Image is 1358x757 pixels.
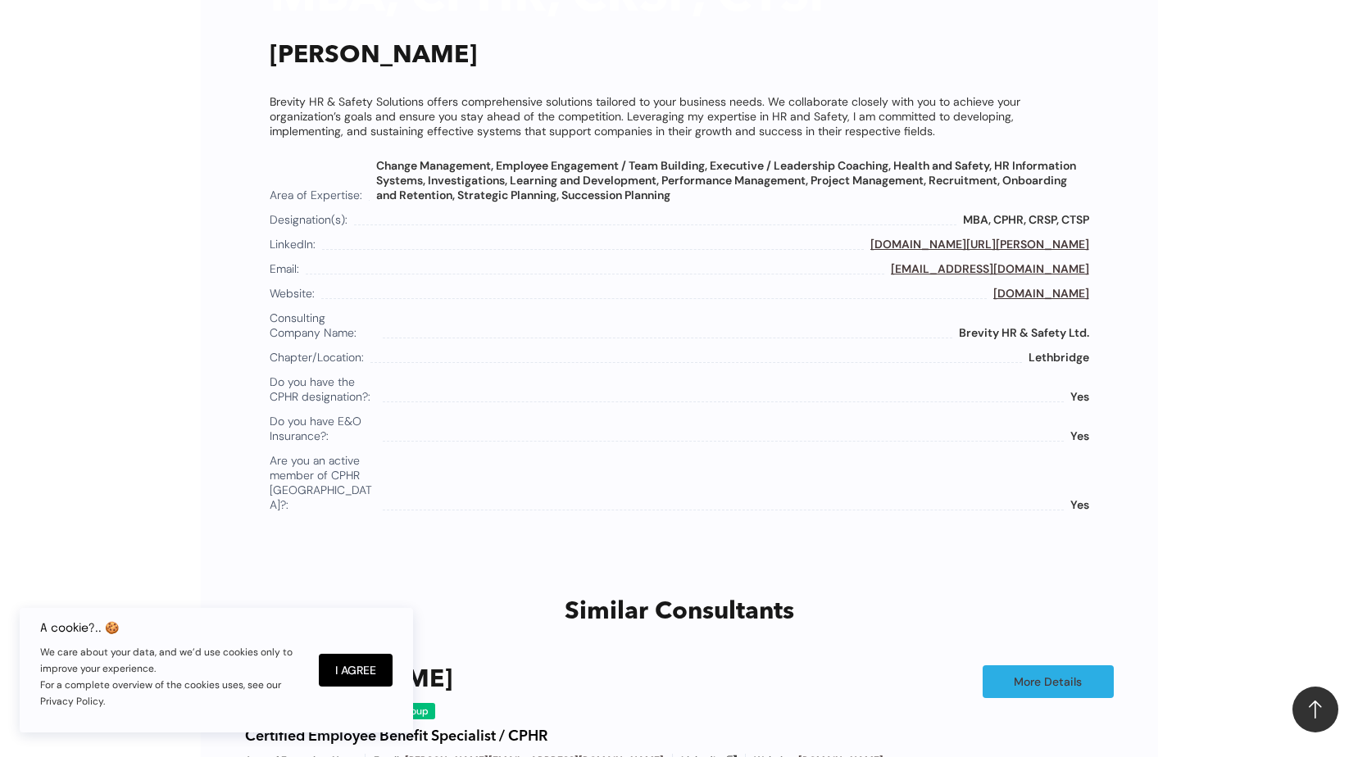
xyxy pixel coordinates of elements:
[1070,497,1089,512] span: Yes
[891,261,1089,276] a: [EMAIL_ADDRESS][DOMAIN_NAME]
[270,261,299,276] span: Email
[376,158,1076,202] span: Change Management, Employee Engagement / Team Building, Executive / Leadership Coaching, Health a...
[270,311,376,340] span: Consulting Company Name
[993,286,1089,301] span: www.brevityhr.ca
[959,325,1089,340] span: Brevity HR & Safety Ltd.
[983,665,1114,698] a: More Details
[1070,389,1089,404] span: Yes
[1070,428,1089,443] span: Yes
[376,158,1089,202] span: Change Management, Employee Engagement / Team Building, Executive / Leadership Coaching, Health a...
[270,286,315,301] span: Website
[270,94,1089,138] p: Brevity HR & Safety Solutions offers comprehensive solutions tailored to your business needs. We ...
[245,728,547,746] h4: Certified Employee Benefit Specialist / CPHR
[40,621,302,634] h6: A cookie?.. 🍪
[963,212,1089,227] span: MBA, CPHR, CRSP, CTSP
[1029,350,1089,365] span: Lethbridge
[270,38,1089,75] h2: [PERSON_NAME]
[270,237,316,252] span: LinkedIn
[891,261,1089,276] span: rob@brevityhr.ca
[870,237,1089,252] a: [DOMAIN_NAME][URL][PERSON_NAME]
[993,286,1089,301] a: [DOMAIN_NAME]
[270,453,376,512] span: Are you an active member of CPHR Alberta?
[870,237,1089,252] span: www.linkedin.com/in/rob-dombowsky
[40,644,302,709] p: We care about your data, and we’d use cookies only to improve your experience. For a complete ove...
[270,188,362,202] span: Area of Expertise
[319,654,393,687] button: I Agree
[270,414,376,443] span: Do you have E&O Insurance?
[270,212,347,227] span: Designation(s)
[270,350,364,365] span: Chapter/Location
[245,594,1114,631] h2: Similar Consultants
[270,374,376,404] span: Do you have the CPHR designation?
